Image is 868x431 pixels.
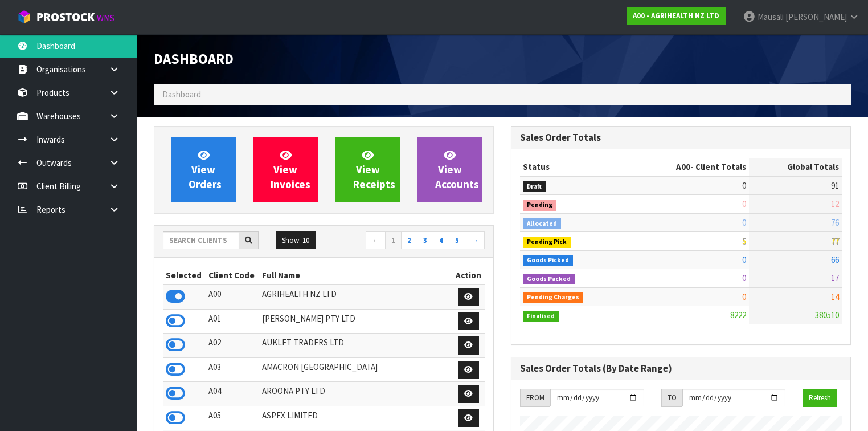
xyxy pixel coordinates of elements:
span: 66 [831,254,839,265]
span: 14 [831,291,839,302]
span: View Invoices [271,148,310,191]
span: 5 [742,235,746,246]
span: 76 [831,217,839,228]
span: 0 [742,198,746,209]
td: AUKLET TRADERS LTD [259,334,452,358]
a: ← [366,231,386,250]
h3: Sales Order Totals [520,132,842,143]
td: ASPEX LIMITED [259,406,452,430]
a: A00 - AGRIHEALTH NZ LTD [627,7,726,25]
h3: Sales Order Totals (By Date Range) [520,363,842,374]
span: Goods Packed [523,274,575,285]
span: ProStock [36,10,95,25]
span: Finalised [523,311,559,322]
span: 0 [742,254,746,265]
td: AMACRON [GEOGRAPHIC_DATA] [259,357,452,382]
a: ViewOrders [171,137,236,202]
button: Show: 10 [276,231,316,250]
small: WMS [97,13,114,23]
span: 91 [831,180,839,191]
span: 77 [831,235,839,246]
td: AGRIHEALTH NZ LTD [259,284,452,309]
a: ViewReceipts [335,137,400,202]
img: cube-alt.png [17,10,31,24]
span: Pending Pick [523,237,571,248]
td: A04 [206,382,259,406]
strong: A00 - AGRIHEALTH NZ LTD [633,11,719,21]
span: A00 [676,161,690,172]
a: 1 [385,231,402,250]
span: Dashboard [162,89,201,100]
td: A01 [206,309,259,334]
input: Search clients [163,231,239,249]
span: Goods Picked [523,255,573,266]
span: View Orders [189,148,222,191]
td: A02 [206,334,259,358]
a: 4 [433,231,449,250]
span: 0 [742,180,746,191]
span: View Accounts [435,148,479,191]
span: 0 [742,273,746,283]
a: ViewAccounts [417,137,482,202]
a: ViewInvoices [253,137,318,202]
span: 380510 [815,310,839,320]
a: 2 [401,231,417,250]
th: Selected [163,266,206,284]
div: TO [661,389,682,407]
td: A05 [206,406,259,430]
div: FROM [520,389,550,407]
a: → [465,231,485,250]
span: Draft [523,181,546,193]
nav: Page navigation [332,231,485,251]
span: 12 [831,198,839,209]
th: Action [452,266,485,284]
span: Dashboard [154,50,234,68]
span: Allocated [523,218,561,230]
span: Pending [523,200,556,211]
a: 5 [449,231,465,250]
span: 8222 [730,310,746,320]
span: View Receipts [353,148,395,191]
td: A03 [206,357,259,382]
th: Global Totals [749,158,842,176]
th: Status [520,158,627,176]
span: 0 [742,291,746,302]
span: 17 [831,273,839,283]
a: 3 [417,231,433,250]
td: AROONA PTY LTD [259,382,452,406]
td: A00 [206,284,259,309]
span: Mausali [758,11,784,22]
th: - Client Totals [627,158,749,176]
th: Full Name [259,266,452,284]
button: Refresh [803,389,837,407]
th: Client Code [206,266,259,284]
span: [PERSON_NAME] [785,11,847,22]
span: Pending Charges [523,292,583,303]
td: [PERSON_NAME] PTY LTD [259,309,452,334]
span: 0 [742,217,746,228]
